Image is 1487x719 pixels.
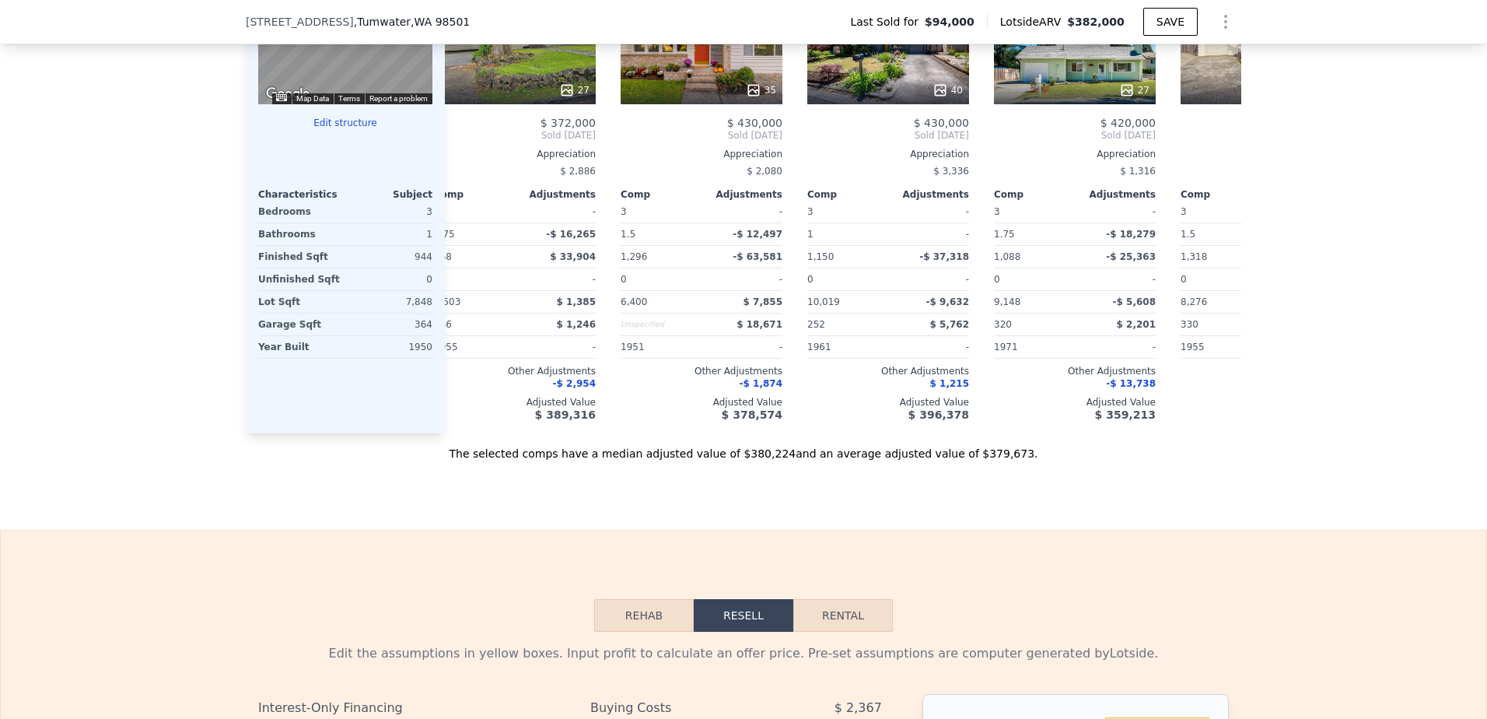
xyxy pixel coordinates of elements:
div: - [705,336,782,358]
div: Appreciation [621,148,782,160]
div: Lot Sqft [258,291,342,313]
span: 0 [994,274,1000,285]
span: $ 5,762 [930,319,969,330]
div: Adjusted Value [621,396,782,409]
span: 3 [807,206,813,217]
div: - [1078,201,1156,223]
span: , Tumwater [354,14,470,30]
span: 3 [1181,206,1187,217]
span: -$ 12,497 [733,229,782,240]
span: -$ 5,608 [1113,296,1156,307]
span: 9,148 [994,296,1020,307]
div: Unfinished Sqft [258,268,342,290]
span: $ 2,080 [747,166,782,177]
div: Other Adjustments [434,365,596,377]
span: $ 1,385 [557,296,596,307]
div: Other Adjustments [994,365,1156,377]
div: 1.75 [434,223,512,245]
div: - [1078,268,1156,290]
span: Sold [DATE] [807,129,969,142]
div: Appreciation [807,148,969,160]
div: The selected comps have a median adjusted value of $380,224 and an average adjusted value of $379... [246,433,1241,461]
span: $ 378,574 [722,409,782,421]
div: Adjustments [1075,188,1156,201]
div: Appreciation [994,148,1156,160]
span: $ 389,316 [535,409,596,421]
div: Other Adjustments [1181,365,1342,377]
div: Adjustments [888,188,969,201]
div: 27 [1119,82,1149,98]
span: -$ 1,874 [740,378,782,389]
div: 27 [559,82,590,98]
div: 35 [746,82,776,98]
button: SAVE [1143,8,1198,36]
span: 0 [621,274,627,285]
span: Pending [DATE] [1181,129,1342,142]
img: Google [262,84,313,104]
span: $ 1,215 [930,378,969,389]
span: 10,019 [807,296,840,307]
div: Comp [434,188,515,201]
button: Show Options [1210,6,1241,37]
span: -$ 25,363 [1106,251,1156,262]
span: $ 359,213 [1095,409,1156,421]
div: - [891,223,969,245]
div: 1.5 [621,223,698,245]
div: 364 [348,314,432,335]
div: 1961 [807,336,885,358]
div: 944 [348,246,432,268]
div: - [891,268,969,290]
span: , WA 98501 [411,16,470,28]
span: 330 [1181,319,1198,330]
div: Comp [621,188,702,201]
div: Comp [1181,188,1261,201]
div: 1 [807,223,885,245]
span: 0 [1181,274,1187,285]
span: Sold [DATE] [994,129,1156,142]
span: $ 1,246 [557,319,596,330]
span: 252 [807,319,825,330]
span: $ 372,000 [541,117,596,129]
button: Rental [793,599,893,632]
div: Adjusted Value [994,396,1156,409]
span: 1,318 [1181,251,1207,262]
div: 1 [348,223,432,245]
span: -$ 37,318 [919,251,969,262]
button: Edit structure [258,117,432,129]
span: 0 [807,274,813,285]
span: $ 430,000 [727,117,782,129]
div: Other Adjustments [621,365,782,377]
div: Characteristics [258,188,345,201]
span: $382,000 [1067,16,1125,28]
div: Adjusted Value [807,396,969,409]
div: Appreciation [434,148,596,160]
button: Resell [694,599,793,632]
span: $ 2,201 [1117,319,1156,330]
div: - [705,268,782,290]
div: 1.5 [1181,223,1258,245]
span: -$ 2,954 [553,378,596,389]
span: 1,150 [807,251,834,262]
span: -$ 63,581 [733,251,782,262]
span: $ 18,671 [737,319,782,330]
span: Sold [DATE] [434,129,596,142]
div: Garage Sqft [258,314,342,335]
span: $ 3,336 [933,166,969,177]
div: - [518,268,596,290]
span: -$ 18,279 [1106,229,1156,240]
span: 3 [621,206,627,217]
div: Unspecified [621,314,698,335]
div: - [518,336,596,358]
div: Adjustments [702,188,782,201]
span: $ 33,904 [550,251,596,262]
span: 6,400 [621,296,647,307]
div: 1955 [434,336,512,358]
div: Adjusted Value [434,396,596,409]
span: Sold [DATE] [621,129,782,142]
span: 320 [994,319,1012,330]
span: 1,088 [994,251,1020,262]
a: Open this area in Google Maps (opens a new window) [262,84,313,104]
div: Bedrooms [258,201,342,223]
div: Finished Sqft [258,246,342,268]
a: Terms [338,94,360,103]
